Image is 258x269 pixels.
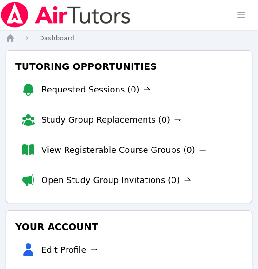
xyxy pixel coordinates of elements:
[13,58,245,75] h3: Tutoring Opportunities
[41,113,181,126] a: Study Group Replacements (0)
[41,174,191,187] a: Open Study Group Invitations (0)
[39,33,74,43] a: Dashboard
[39,34,74,42] span: Dashboard
[41,83,151,96] a: Requested Sessions (0)
[6,33,252,43] nav: Breadcrumb
[41,243,98,256] a: Edit Profile
[41,144,206,157] a: View Registerable Course Groups (0)
[13,218,245,235] h3: Your Account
